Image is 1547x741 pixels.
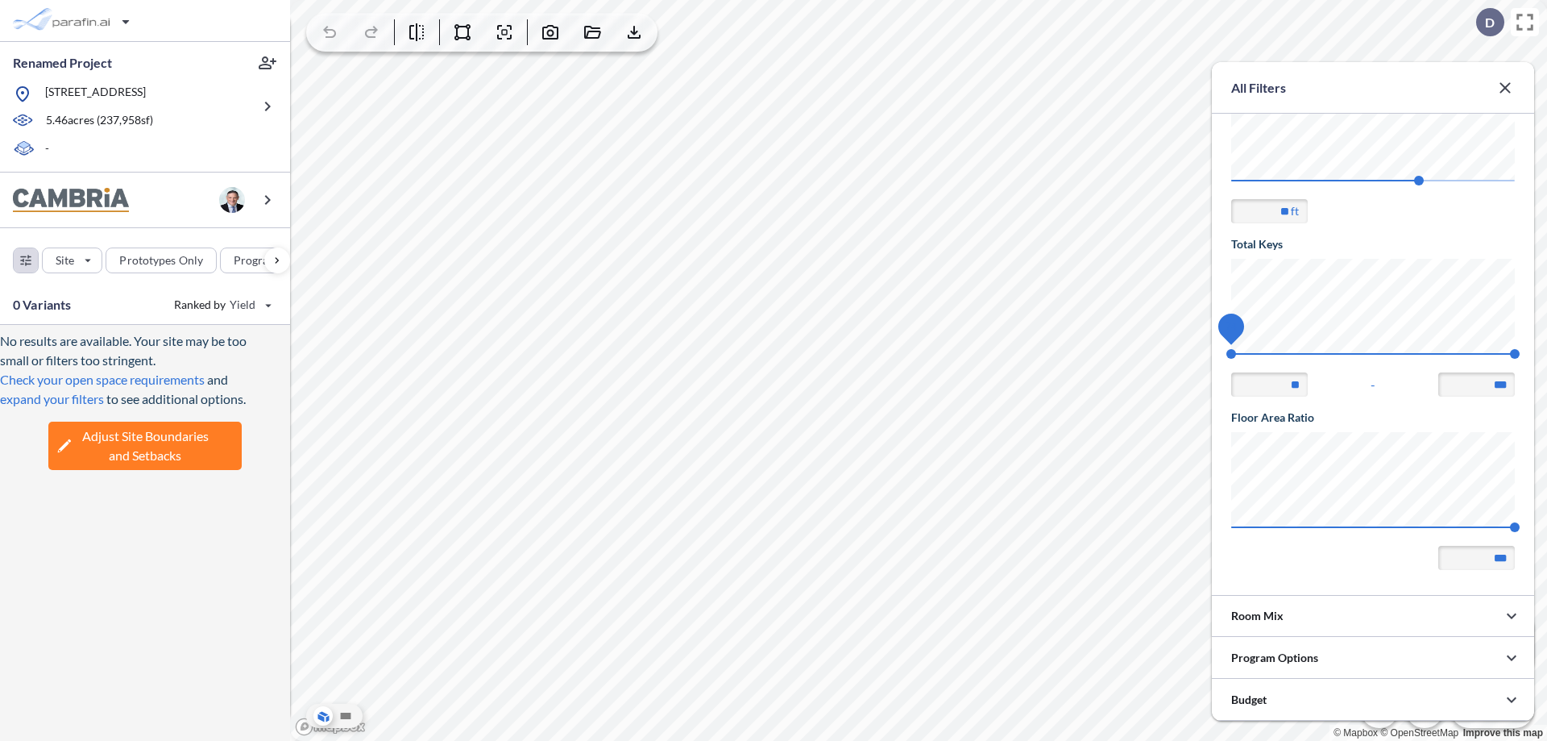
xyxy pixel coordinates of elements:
[1485,15,1495,30] p: D
[82,427,209,465] span: Adjust Site Boundaries and Setbacks
[13,188,129,213] img: BrandImage
[119,252,203,269] p: Prototypes Only
[48,422,242,470] button: Adjust Site Boundariesand Setbacks
[1231,78,1286,98] p: All Filters
[13,295,72,314] p: 0 Variants
[45,140,49,159] p: -
[1231,373,1515,397] div: -
[1231,608,1284,624] p: Room Mix
[1231,650,1318,666] p: Program Options
[161,292,282,318] button: Ranked by Yield
[56,252,74,269] p: Site
[1380,727,1458,739] a: OpenStreetMap
[1333,727,1378,739] a: Mapbox
[1463,727,1543,739] a: Improve this map
[1231,410,1515,426] h5: Floor Area Ratio
[295,718,366,736] a: Mapbox homepage
[234,252,279,269] p: Program
[220,248,307,273] button: Program
[1231,236,1515,252] h5: Total Keys
[1231,692,1267,708] p: Budget
[230,297,256,313] span: Yield
[106,248,217,273] button: Prototypes Only
[1291,203,1299,219] label: ft
[46,112,153,130] p: 5.46 acres ( 237,958 sf)
[13,54,112,72] p: Renamed Project
[313,706,333,726] button: Aerial View
[45,84,146,104] p: [STREET_ADDRESS]
[1226,321,1237,332] span: 74
[219,187,245,213] img: user logo
[336,706,355,726] button: Site Plan
[42,248,102,273] button: Site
